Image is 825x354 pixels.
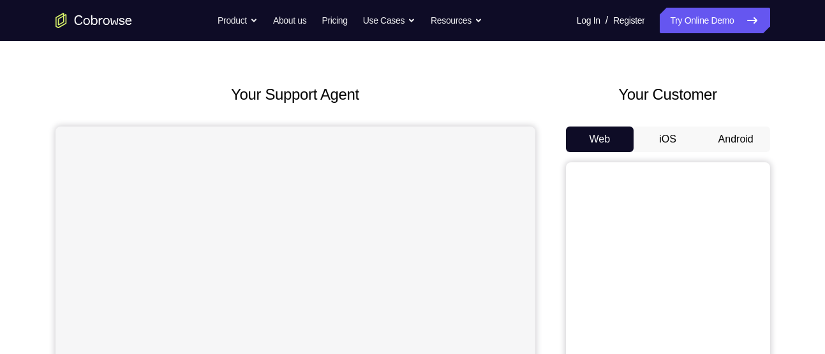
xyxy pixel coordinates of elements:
a: About us [273,8,306,33]
h2: Your Customer [566,83,770,106]
button: Resources [431,8,482,33]
button: Product [218,8,258,33]
button: Use Cases [363,8,415,33]
span: / [606,13,608,28]
h2: Your Support Agent [56,83,535,106]
button: Android [702,127,770,152]
a: Pricing [322,8,347,33]
a: Log In [577,8,600,33]
a: Try Online Demo [660,8,769,33]
a: Go to the home page [56,13,132,28]
a: Register [613,8,644,33]
button: iOS [634,127,702,152]
button: Web [566,127,634,152]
